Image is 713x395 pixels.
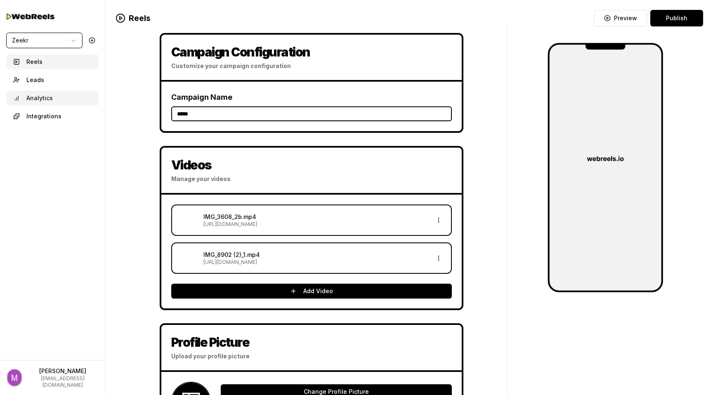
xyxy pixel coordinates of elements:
img: Profile picture [7,369,21,386]
button: Add Video [171,284,452,299]
div: Customize your campaign configuration [171,62,452,70]
div: Profile Picture [171,335,452,350]
p: IMG_3608_2b.mp4 [203,213,428,221]
p: [EMAIL_ADDRESS][DOMAIN_NAME] [27,375,99,388]
button: Leads [7,73,99,87]
button: Publish [650,10,703,26]
p: [PERSON_NAME] [27,367,99,375]
button: Integrations [7,109,99,124]
div: Manage your videos [171,175,452,183]
p: [URL][DOMAIN_NAME] [203,221,428,228]
button: Preview [594,10,647,26]
img: Project Logo [548,43,663,292]
div: Videos [171,158,452,172]
div: Upload your profile picture [171,352,452,360]
button: Reels [7,54,99,69]
label: Campaign Name [171,93,232,101]
p: [URL][DOMAIN_NAME] [203,259,428,266]
div: Campaign Configuration [171,45,452,59]
h2: Reels [116,12,151,24]
img: Testimo [7,11,56,22]
button: Profile picture[PERSON_NAME][EMAIL_ADDRESS][DOMAIN_NAME] [7,367,99,388]
p: IMG_8902 (2)_1.mp4 [203,251,428,259]
button: Analytics [7,91,99,106]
